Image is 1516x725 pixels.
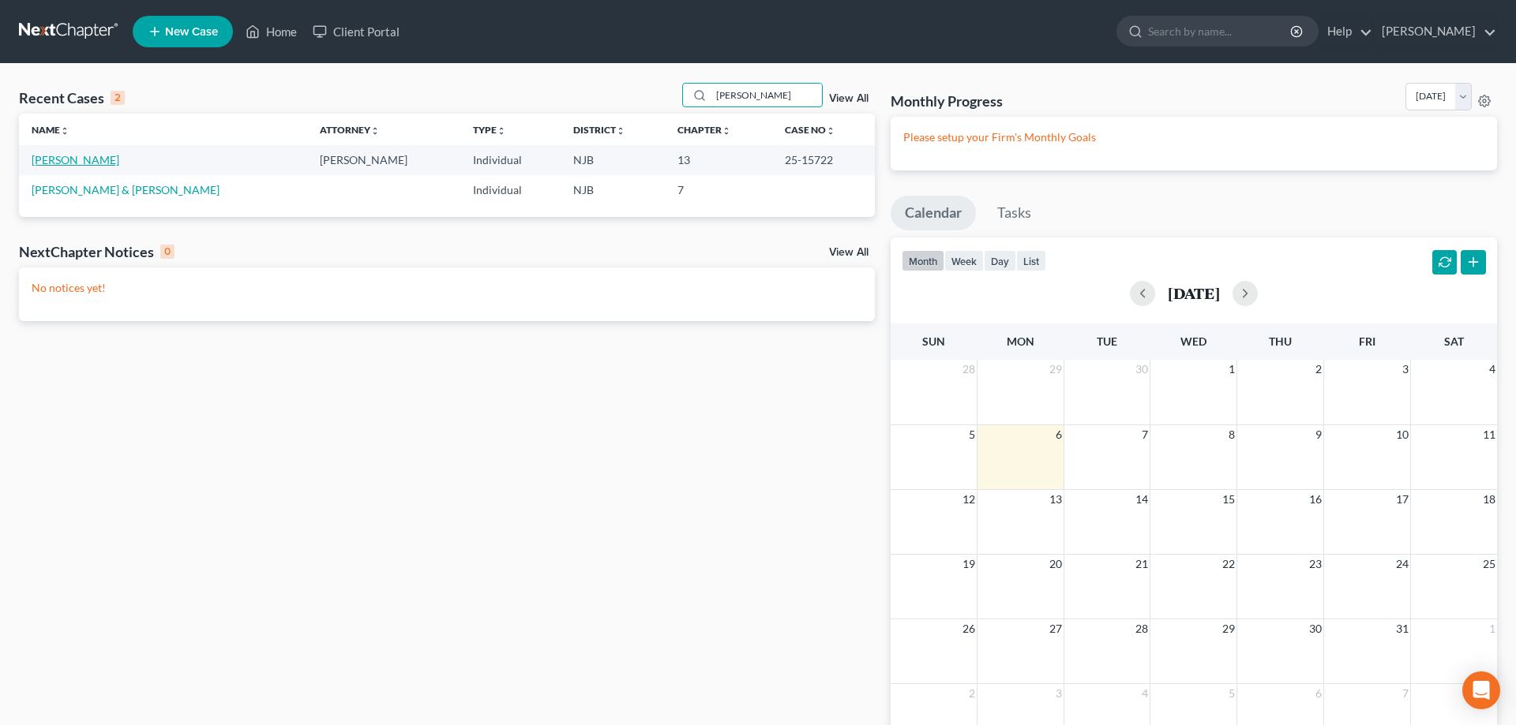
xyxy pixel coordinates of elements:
[1168,285,1220,301] h2: [DATE]
[1308,555,1323,574] span: 23
[561,175,666,204] td: NJB
[32,153,119,166] a: [PERSON_NAME]
[785,124,835,136] a: Case Nounfold_more
[160,245,174,259] div: 0
[1221,555,1236,574] span: 22
[165,26,218,38] span: New Case
[1227,360,1236,379] span: 1
[772,145,875,174] td: 25-15722
[460,175,561,204] td: Individual
[320,124,380,136] a: Attorneyunfold_more
[1314,684,1323,703] span: 6
[1319,17,1372,46] a: Help
[665,145,771,174] td: 13
[1097,334,1117,348] span: Tue
[961,619,977,638] span: 26
[1016,250,1046,271] button: list
[19,88,125,107] div: Recent Cases
[1374,17,1496,46] a: [PERSON_NAME]
[967,425,977,444] span: 5
[32,183,220,196] a: [PERSON_NAME] & [PERSON_NAME]
[1269,334,1292,348] span: Thu
[1134,555,1150,574] span: 21
[473,124,506,136] a: Typeunfold_more
[1444,334,1464,348] span: Sat
[902,250,944,271] button: month
[829,93,869,104] a: View All
[1394,425,1410,444] span: 10
[961,490,977,509] span: 12
[1227,684,1236,703] span: 5
[891,196,976,230] a: Calendar
[305,17,407,46] a: Client Portal
[1221,490,1236,509] span: 15
[497,126,506,136] i: unfold_more
[961,360,977,379] span: 28
[1401,684,1410,703] span: 7
[460,145,561,174] td: Individual
[1048,555,1064,574] span: 20
[1481,555,1497,574] span: 25
[891,92,1003,110] h3: Monthly Progress
[370,126,380,136] i: unfold_more
[307,145,460,174] td: [PERSON_NAME]
[1481,490,1497,509] span: 18
[1048,619,1064,638] span: 27
[1314,425,1323,444] span: 9
[1134,360,1150,379] span: 30
[1227,425,1236,444] span: 8
[961,555,977,574] span: 19
[967,684,977,703] span: 2
[1462,671,1500,709] div: Open Intercom Messenger
[111,91,125,105] div: 2
[1314,360,1323,379] span: 2
[944,250,984,271] button: week
[1134,490,1150,509] span: 14
[984,250,1016,271] button: day
[1140,425,1150,444] span: 7
[238,17,305,46] a: Home
[1048,360,1064,379] span: 29
[903,129,1484,145] p: Please setup your Firm's Monthly Goals
[19,242,174,261] div: NextChapter Notices
[922,334,945,348] span: Sun
[1394,490,1410,509] span: 17
[1054,425,1064,444] span: 6
[1007,334,1034,348] span: Mon
[1359,334,1375,348] span: Fri
[1488,619,1497,638] span: 1
[32,280,862,296] p: No notices yet!
[1308,490,1323,509] span: 16
[1048,490,1064,509] span: 13
[983,196,1045,230] a: Tasks
[1481,425,1497,444] span: 11
[1394,619,1410,638] span: 31
[1140,684,1150,703] span: 4
[32,124,69,136] a: Nameunfold_more
[1221,619,1236,638] span: 29
[616,126,625,136] i: unfold_more
[1054,684,1064,703] span: 3
[1308,619,1323,638] span: 30
[1134,619,1150,638] span: 28
[561,145,666,174] td: NJB
[722,126,731,136] i: unfold_more
[826,126,835,136] i: unfold_more
[1394,555,1410,574] span: 24
[1401,360,1410,379] span: 3
[60,126,69,136] i: unfold_more
[1148,17,1293,46] input: Search by name...
[829,247,869,258] a: View All
[573,124,625,136] a: Districtunfold_more
[665,175,771,204] td: 7
[677,124,731,136] a: Chapterunfold_more
[711,84,822,107] input: Search by name...
[1488,360,1497,379] span: 4
[1180,334,1206,348] span: Wed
